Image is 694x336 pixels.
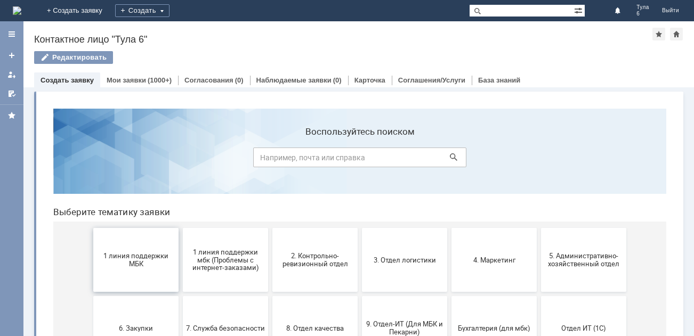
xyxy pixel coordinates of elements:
a: Мои заявки [107,76,146,84]
a: Наблюдаемые заявки [256,76,332,84]
button: 1 линия поддержки МБК [49,128,134,192]
button: 2. Контрольно-ревизионный отдел [228,128,313,192]
span: Это соглашение не активно! [410,288,489,304]
button: 3. Отдел логистики [317,128,402,192]
button: Отдел-ИТ (Офис) [138,264,223,328]
span: 4. Маркетинг [410,155,489,163]
button: 4. Маркетинг [407,128,492,192]
span: 9. Отдел-ИТ (Для МБК и Пекарни) [320,220,399,236]
span: 3. Отдел логистики [320,155,399,163]
a: Согласования [184,76,233,84]
button: 7. Служба безопасности [138,196,223,260]
a: Карточка [354,76,385,84]
div: Добавить в избранное [652,28,665,40]
button: 9. Отдел-ИТ (Для МБК и Пекарни) [317,196,402,260]
div: Контактное лицо "Тула 6" [34,34,652,45]
input: Например, почта или справка [208,47,422,67]
span: Франчайзинг [320,292,399,300]
span: 6 [636,11,649,17]
button: [PERSON_NAME]. Услуги ИТ для МБК (оформляет L1) [496,264,582,328]
span: 1 линия поддержки мбк (Проблемы с интернет-заказами) [141,147,220,171]
span: Расширенный поиск [574,5,585,15]
span: Отдел-ИТ (Битрикс24 и CRM) [52,288,131,304]
div: (1000+) [148,76,172,84]
a: Мои заявки [3,66,20,83]
button: Это соглашение не активно! [407,264,492,328]
label: Воспользуйтесь поиском [208,26,422,37]
button: Финансовый отдел [228,264,313,328]
span: 2. Контрольно-ревизионный отдел [231,152,310,168]
span: Отдел ИТ (1С) [499,224,578,232]
a: Соглашения/Услуги [398,76,465,84]
span: [PERSON_NAME]. Услуги ИТ для МБК (оформляет L1) [499,284,578,308]
span: Финансовый отдел [231,292,310,300]
button: 6. Закупки [49,196,134,260]
a: Перейти на домашнюю страницу [13,6,21,15]
span: 6. Закупки [52,224,131,232]
span: 1 линия поддержки МБК [52,152,131,168]
img: logo [13,6,21,15]
a: Создать заявку [3,47,20,64]
span: 8. Отдел качества [231,224,310,232]
div: Сделать домашней страницей [670,28,683,40]
span: 5. Административно-хозяйственный отдел [499,152,578,168]
button: Отдел ИТ (1С) [496,196,582,260]
span: Бухгалтерия (для мбк) [410,224,489,232]
a: Мои согласования [3,85,20,102]
a: База знаний [478,76,520,84]
span: Отдел-ИТ (Офис) [141,292,220,300]
a: Создать заявку [41,76,94,84]
span: 7. Служба безопасности [141,224,220,232]
button: 5. Административно-хозяйственный отдел [496,128,582,192]
div: (0) [333,76,342,84]
button: 8. Отдел качества [228,196,313,260]
header: Выберите тематику заявки [9,106,622,117]
div: Создать [115,4,170,17]
button: Франчайзинг [317,264,402,328]
span: Тула [636,4,649,11]
button: Отдел-ИТ (Битрикс24 и CRM) [49,264,134,328]
button: 1 линия поддержки мбк (Проблемы с интернет-заказами) [138,128,223,192]
button: Бухгалтерия (для мбк) [407,196,492,260]
div: (0) [235,76,244,84]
